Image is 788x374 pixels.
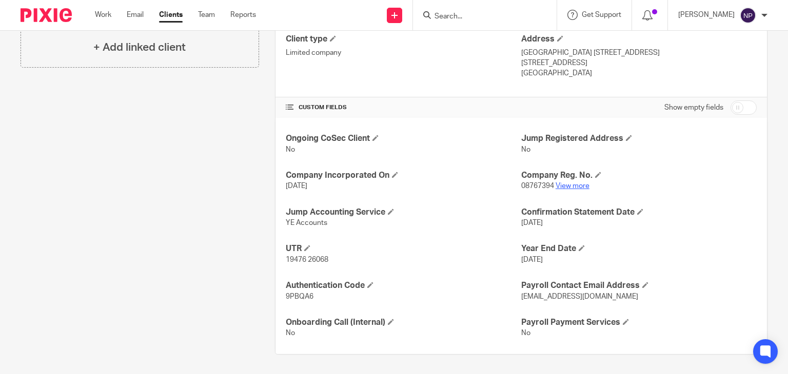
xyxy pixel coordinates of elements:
[521,170,757,181] h4: Company Reg. No.
[521,256,543,263] span: [DATE]
[521,58,757,68] p: [STREET_ADDRESS]
[521,146,530,153] span: No
[286,146,295,153] span: No
[286,329,295,337] span: No
[521,243,757,254] h4: Year End Date
[286,219,327,226] span: YE Accounts
[740,7,756,24] img: svg%3E
[521,133,757,144] h4: Jump Registered Address
[286,317,521,328] h4: Onboarding Call (Internal)
[286,103,521,112] h4: CUSTOM FIELDS
[286,243,521,254] h4: UTR
[521,219,543,226] span: [DATE]
[286,280,521,291] h4: Authentication Code
[521,182,554,190] span: 08767394
[95,10,111,20] a: Work
[556,182,589,190] a: View more
[286,182,307,190] span: [DATE]
[198,10,215,20] a: Team
[521,207,757,218] h4: Confirmation Statement Date
[286,293,313,300] span: 9PBQA6
[521,280,757,291] h4: Payroll Contact Email Address
[21,8,72,22] img: Pixie
[286,133,521,144] h4: Ongoing CoSec Client
[286,256,328,263] span: 19476 26068
[521,34,757,45] h4: Address
[159,10,183,20] a: Clients
[664,102,723,113] label: Show empty fields
[434,12,526,22] input: Search
[286,48,521,58] p: Limited company
[286,207,521,218] h4: Jump Accounting Service
[93,39,186,55] h4: + Add linked client
[521,317,757,328] h4: Payroll Payment Services
[521,329,530,337] span: No
[678,10,735,20] p: [PERSON_NAME]
[521,48,757,58] p: [GEOGRAPHIC_DATA] [STREET_ADDRESS]
[521,68,757,78] p: [GEOGRAPHIC_DATA]
[521,293,638,300] span: [EMAIL_ADDRESS][DOMAIN_NAME]
[286,34,521,45] h4: Client type
[230,10,256,20] a: Reports
[286,170,521,181] h4: Company Incorporated On
[127,10,144,20] a: Email
[582,11,621,18] span: Get Support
